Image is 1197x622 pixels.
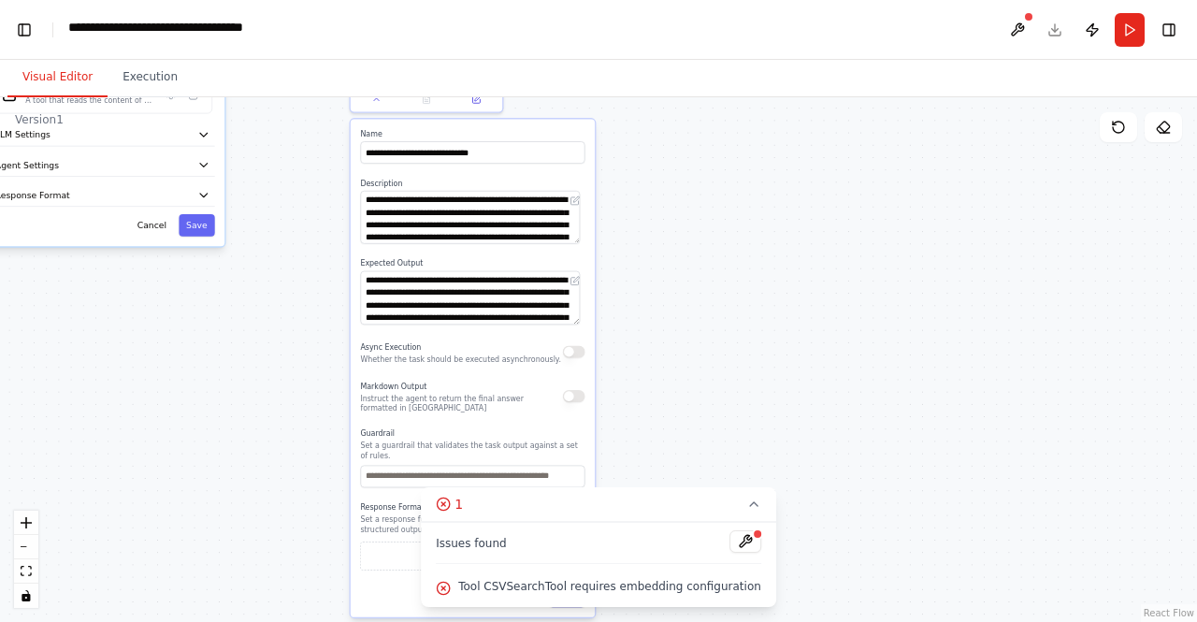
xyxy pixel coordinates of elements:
[500,585,544,607] button: Cancel
[360,502,584,513] label: Response Format
[360,514,584,534] p: Set a response format for the task. Useful when you need structured outputs.
[1,84,18,101] img: FileReadTool
[14,584,38,608] button: toggle interactivity
[421,487,776,522] button: 1
[11,17,37,43] button: Hide left sidebar
[360,383,426,391] span: Markdown Output
[182,82,205,105] button: Delete tool
[436,536,507,551] span: Issues found
[14,559,38,584] button: fit view
[360,343,421,352] span: Async Execution
[160,82,182,105] button: Configure tool
[1156,17,1182,43] button: Hide right sidebar
[549,585,585,607] button: Save
[568,194,583,209] button: Open in editor
[454,495,463,514] span: 1
[360,179,584,189] label: Description
[360,542,584,570] button: Add Property
[458,579,761,594] span: Tool CSVSearchTool requires embedding configuration
[360,441,584,460] p: Set a guardrail that validates the task output against a set of rules.
[568,274,583,289] button: Open in editor
[14,535,38,559] button: zoom out
[14,511,38,535] button: zoom in
[400,92,453,107] button: No output available
[179,214,215,237] button: Save
[455,92,498,107] button: Open in side panel
[15,112,64,127] div: Version 1
[7,58,108,97] button: Visual Editor
[360,259,584,269] label: Expected Output
[1144,608,1194,618] a: React Flow attribution
[360,354,561,365] p: Whether the task should be executed asynchronously.
[360,394,562,413] p: Instruct the agent to return the final answer formatted in [GEOGRAPHIC_DATA]
[360,428,584,439] label: Guardrail
[68,18,279,41] nav: breadcrumb
[108,58,193,97] button: Execution
[25,95,152,106] div: A tool that reads the content of a file. To use this tool, provide a 'file_path' parameter with t...
[130,214,174,237] button: Cancel
[360,129,584,139] label: Name
[14,511,38,608] div: React Flow controls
